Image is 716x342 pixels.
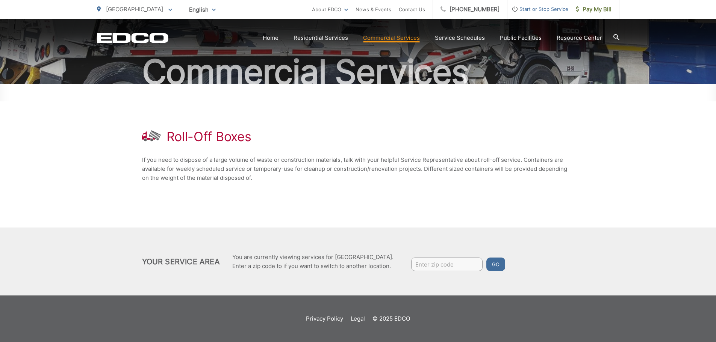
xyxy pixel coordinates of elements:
[399,5,425,14] a: Contact Us
[167,129,251,144] h1: Roll-Off Boxes
[183,3,221,16] span: English
[486,258,505,271] button: Go
[263,33,279,42] a: Home
[372,314,410,323] p: © 2025 EDCO
[363,33,420,42] a: Commercial Services
[312,5,348,14] a: About EDCO
[576,5,612,14] span: Pay My Bill
[294,33,348,42] a: Residential Services
[106,6,163,13] span: [GEOGRAPHIC_DATA]
[97,53,619,91] h2: Commercial Services
[500,33,542,42] a: Public Facilities
[97,33,168,43] a: EDCD logo. Return to the homepage.
[232,253,394,271] p: You are currently viewing services for [GEOGRAPHIC_DATA]. Enter a zip code to if you want to swit...
[557,33,602,42] a: Resource Center
[435,33,485,42] a: Service Schedules
[351,314,365,323] a: Legal
[411,258,483,271] input: Enter zip code
[306,314,343,323] a: Privacy Policy
[142,155,574,182] p: If you need to dispose of a large volume of waste or construction materials, talk with your helpf...
[356,5,391,14] a: News & Events
[142,257,220,266] h2: Your Service Area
